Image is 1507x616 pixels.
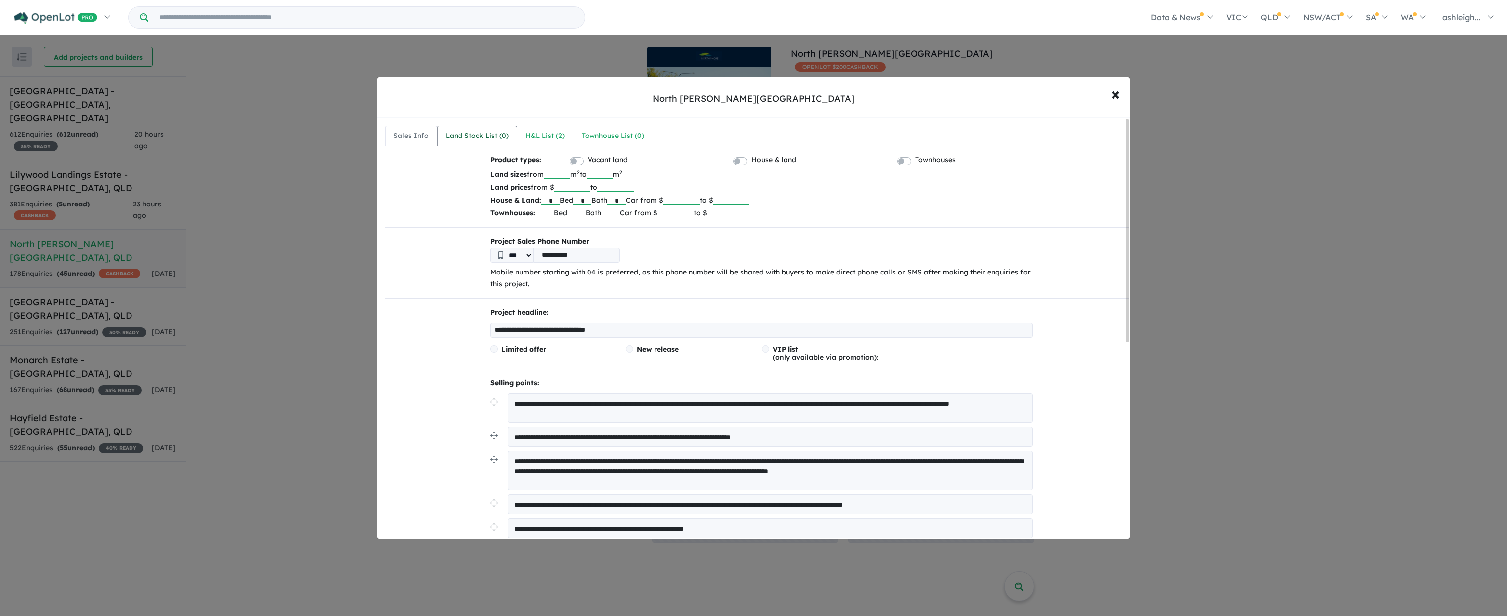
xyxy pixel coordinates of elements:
[490,523,498,531] img: drag.svg
[498,251,503,259] img: Phone icon
[490,456,498,463] img: drag.svg
[393,130,429,142] div: Sales Info
[490,307,1033,319] p: Project headline:
[490,236,1033,248] b: Project Sales Phone Number
[588,154,628,166] label: Vacant land
[501,345,546,354] span: Limited offer
[577,169,580,176] sup: 2
[490,208,535,217] b: Townhouses:
[14,12,97,24] img: Openlot PRO Logo White
[619,169,622,176] sup: 2
[582,130,644,142] div: Townhouse List ( 0 )
[1111,83,1120,104] span: ×
[490,206,1033,219] p: Bed Bath Car from $ to $
[490,194,1033,206] p: Bed Bath Car from $ to $
[637,345,679,354] span: New release
[490,267,1033,290] p: Mobile number starting with 04 is preferred, as this phone number will be shared with buyers to m...
[446,130,509,142] div: Land Stock List ( 0 )
[490,154,541,168] b: Product types:
[915,154,956,166] label: Townhouses
[490,181,1033,194] p: from $ to
[490,432,498,439] img: drag.svg
[490,499,498,507] img: drag.svg
[653,92,854,105] div: North [PERSON_NAME][GEOGRAPHIC_DATA]
[490,196,541,205] b: House & Land:
[150,7,583,28] input: Try estate name, suburb, builder or developer
[490,183,531,192] b: Land prices
[490,377,1033,389] p: Selling points:
[490,168,1033,181] p: from m to m
[490,398,498,406] img: drag.svg
[525,130,565,142] div: H&L List ( 2 )
[773,345,798,354] span: VIP list
[490,170,527,179] b: Land sizes
[751,154,796,166] label: House & land
[1442,12,1481,22] span: ashleigh...
[773,345,878,362] span: (only available via promotion):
